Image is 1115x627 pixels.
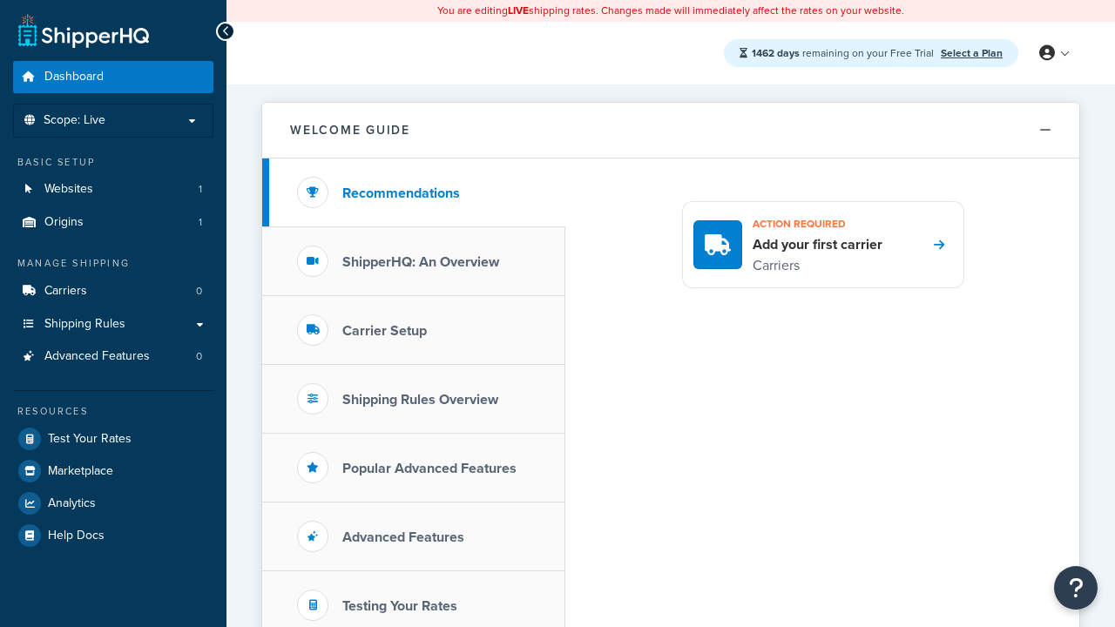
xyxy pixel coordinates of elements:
[13,256,213,271] div: Manage Shipping
[48,496,96,511] span: Analytics
[44,113,105,128] span: Scope: Live
[13,173,213,206] a: Websites1
[44,317,125,332] span: Shipping Rules
[262,103,1079,158] button: Welcome Guide
[13,61,213,93] a: Dashboard
[13,520,213,551] a: Help Docs
[48,464,113,479] span: Marketplace
[48,432,132,447] span: Test Your Rates
[44,182,93,197] span: Websites
[342,392,498,408] h3: Shipping Rules Overview
[13,455,213,487] a: Marketplace
[342,461,517,476] h3: Popular Advanced Features
[199,182,202,197] span: 1
[342,185,460,201] h3: Recommendations
[290,124,410,137] h2: Welcome Guide
[753,212,882,235] h3: Action required
[13,275,213,307] a: Carriers0
[44,349,150,364] span: Advanced Features
[13,155,213,170] div: Basic Setup
[1054,566,1098,610] button: Open Resource Center
[13,173,213,206] li: Websites
[13,404,213,419] div: Resources
[342,529,464,545] h3: Advanced Features
[941,45,1003,61] a: Select a Plan
[342,323,427,339] h3: Carrier Setup
[44,215,84,230] span: Origins
[13,488,213,519] a: Analytics
[752,45,936,61] span: remaining on your Free Trial
[199,215,202,230] span: 1
[13,275,213,307] li: Carriers
[753,254,882,277] p: Carriers
[196,284,202,299] span: 0
[44,70,104,84] span: Dashboard
[13,308,213,340] a: Shipping Rules
[44,284,87,299] span: Carriers
[753,235,882,254] h4: Add your first carrier
[13,423,213,455] a: Test Your Rates
[13,206,213,239] a: Origins1
[196,349,202,364] span: 0
[48,529,105,543] span: Help Docs
[13,340,213,373] a: Advanced Features0
[13,206,213,239] li: Origins
[13,340,213,373] li: Advanced Features
[508,3,529,18] b: LIVE
[342,254,499,270] h3: ShipperHQ: An Overview
[752,45,800,61] strong: 1462 days
[342,598,457,614] h3: Testing Your Rates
